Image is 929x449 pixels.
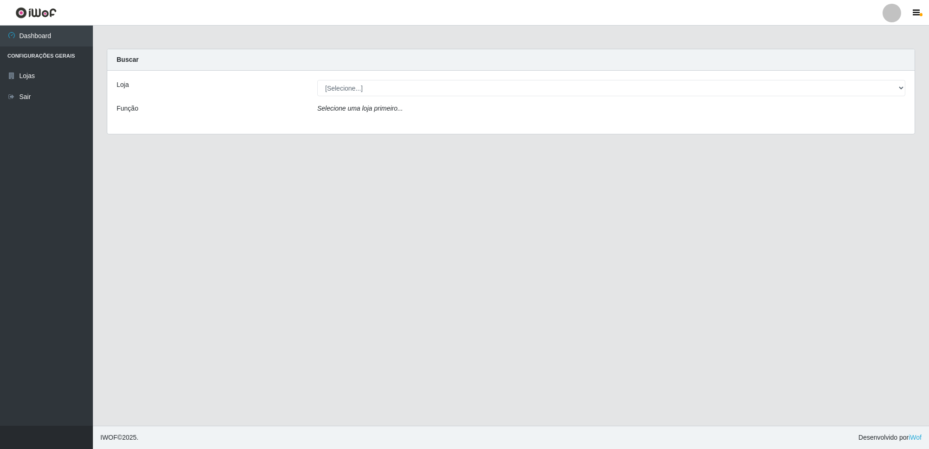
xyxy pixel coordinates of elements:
span: Desenvolvido por [858,433,922,442]
strong: Buscar [117,56,138,63]
a: iWof [909,434,922,441]
i: Selecione uma loja primeiro... [317,105,403,112]
span: © 2025 . [100,433,138,442]
span: IWOF [100,434,118,441]
label: Função [117,104,138,113]
label: Loja [117,80,129,90]
img: CoreUI Logo [15,7,57,19]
